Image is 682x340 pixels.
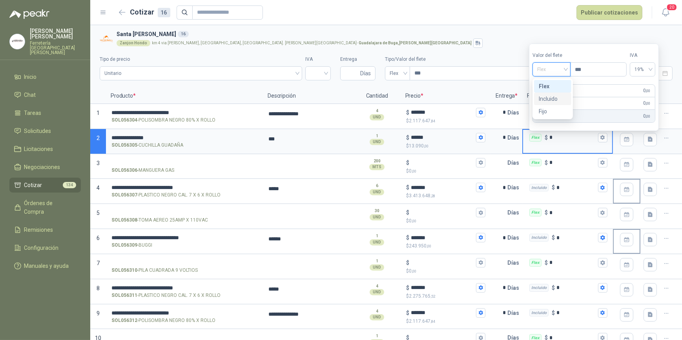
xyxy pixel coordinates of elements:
button: Flex $ [598,258,607,267]
div: UND [370,214,384,220]
p: [PERSON_NAME] [PERSON_NAME] [30,28,81,39]
div: Flex [539,82,567,91]
button: $$13.090,00 [476,133,485,142]
button: Flex $ [598,208,607,217]
a: Chat [9,87,81,102]
span: ,28 [430,194,435,198]
p: - TOMA AEREO 25AMP X 110VAC [111,216,208,224]
input: Flex $ [549,160,596,165]
span: 0 [409,168,416,174]
label: Tipo/Valor del flete [385,56,580,63]
span: 8 [97,285,100,291]
span: 19% [635,64,651,75]
strong: SOL056312 [111,317,137,324]
span: 13.090 [409,143,429,149]
span: Solicitudes [24,127,51,135]
p: - PLASTICO NEGRO CAL. 7 X 6 X ROLLO [111,191,221,199]
span: Flex [537,64,566,75]
div: MTS [369,164,385,170]
strong: SOL056308 [111,216,137,224]
p: $ [406,192,486,200]
span: 0 [643,113,650,120]
div: UND [370,189,384,195]
span: 4 [97,185,100,191]
p: - PLASTICO NEGRO CAL. 7 X 6 X ROLLO [111,292,221,299]
span: 243.950 [409,243,431,249]
strong: SOL056304 [111,116,137,124]
input: Incluido $ [556,185,596,191]
p: $ [406,167,486,175]
a: Configuración [9,240,81,255]
p: 1 [376,333,378,339]
p: 1 [376,133,378,139]
span: ,00 [424,144,429,148]
span: 5 [97,210,100,216]
p: $ [552,284,555,292]
p: Entrega [491,88,522,104]
button: Incluido $ [598,233,607,242]
p: $ [406,284,409,292]
p: $ [406,318,486,325]
div: Flex [534,80,571,93]
label: IVA [305,56,331,63]
span: Negociaciones [24,163,60,171]
p: Flete [522,88,613,104]
span: ,00 [412,169,416,173]
input: SOL056312-POLISOMBRA NEGRO 80% X ROLLO [111,310,257,316]
p: Días [507,230,522,245]
p: $ [406,233,409,242]
input: $$2.275.765,52 [411,285,475,291]
label: Valor del flete [532,52,570,59]
p: Ferretería [GEOGRAPHIC_DATA][PERSON_NAME] [30,41,81,55]
input: $$0,00 [411,160,475,165]
a: Remisiones [9,222,81,237]
div: Flex [529,259,542,267]
input: SOL056309-BUGGI [111,235,257,241]
a: Manuales y ayuda [9,258,81,273]
button: Flex $ [598,133,607,142]
img: Company Logo [10,34,25,49]
div: UND [370,239,384,245]
p: Descripción [263,88,354,104]
button: Incluido $ [598,283,607,293]
p: Días [507,180,522,195]
p: Días [507,305,522,321]
input: $$2.117.647,84 [411,109,475,115]
input: SOL056308-TOMA AEREO 25AMP X 110VAC [111,210,257,216]
strong: SOL056309 [111,242,137,249]
input: Incluido $ [556,310,596,316]
input: Flex $ [549,260,596,265]
p: $ [406,117,486,125]
p: - POLISOMBRA NEGRO 80% X ROLLO [111,116,215,124]
span: ,00 [646,89,651,93]
p: $ [406,217,486,225]
input: $$0,00 [411,260,475,265]
strong: SOL056311 [111,292,137,299]
span: Manuales y ayuda [24,262,69,270]
p: - PILA CUADRADA 9 VOLTIOS [111,267,198,274]
div: Incluido [534,93,571,105]
p: $ [406,309,409,317]
span: 0 [643,100,650,107]
p: 4 [376,308,378,315]
span: Licitaciones [24,145,53,153]
button: Incluido $ [598,308,607,318]
p: 1 [376,233,378,239]
span: 134 [63,182,76,188]
span: 2.117.647 [409,118,435,124]
button: $$243.950,00 [476,233,485,242]
span: 1 [97,110,100,116]
span: 2 [97,135,100,141]
p: Días [507,155,522,171]
a: Negociaciones [9,160,81,175]
a: Inicio [9,69,81,84]
button: Incluido $ [598,183,607,192]
p: $ [545,208,548,217]
input: SOL056305-CUCHILLA GUADAÑA [111,135,257,141]
label: IVA [630,52,655,59]
button: $$0,00 [476,208,485,217]
p: $ [545,133,548,142]
button: $$2.117.647,84 [476,108,485,117]
span: ,00 [646,114,651,118]
a: Solicitudes [9,124,81,138]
